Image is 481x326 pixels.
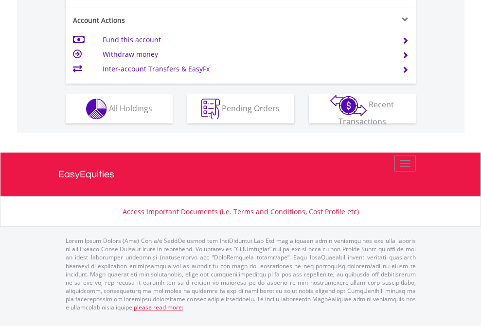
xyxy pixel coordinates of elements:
[86,99,107,120] img: holdings-wht.png
[134,303,183,311] a: please read more:
[123,207,359,216] a: Access Important Documents (i.e. Terms and Conditions, Cost Profile etc)
[309,94,416,123] button: Recent Transactions
[103,33,390,47] td: Fund this account
[103,47,390,62] td: Withdraw money
[103,62,390,76] td: Inter-account Transfers & EasyFx
[330,95,367,116] img: transactions-zar-wht.png
[222,103,280,113] span: Pending Orders
[66,16,241,25] div: Account Actions
[201,99,220,120] img: pending_instructions-wht.png
[58,153,423,196] a: EasyEquities
[66,237,416,311] p: Lorem Ipsum Dolors (Ame) Con a/e SeddOeiusmod tem InciDiduntut Lab Etd mag aliquaen admin veniamq...
[187,94,294,123] button: Pending Orders
[66,94,173,123] button: All Holdings
[109,103,152,113] span: All Holdings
